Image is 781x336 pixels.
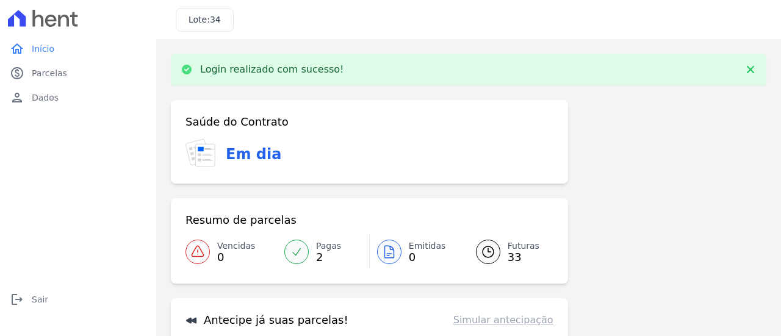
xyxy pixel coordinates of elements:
a: paidParcelas [5,61,151,85]
a: Pagas 2 [277,235,369,269]
span: Parcelas [32,67,67,79]
span: Futuras [508,240,539,252]
h3: Resumo de parcelas [185,213,297,227]
span: Emitidas [409,240,446,252]
a: homeInício [5,37,151,61]
a: Vencidas 0 [185,235,277,269]
h3: Antecipe já suas parcelas! [185,313,348,327]
a: logoutSair [5,287,151,312]
a: Simular antecipação [453,313,553,327]
p: Login realizado com sucesso! [200,63,344,76]
h3: Em dia [226,143,281,165]
span: 34 [210,15,221,24]
span: Sair [32,293,48,306]
i: logout [10,292,24,307]
span: Pagas [316,240,341,252]
a: Emitidas 0 [370,235,461,269]
span: Início [32,43,54,55]
i: paid [10,66,24,80]
i: person [10,90,24,105]
a: Futuras 33 [461,235,553,269]
a: personDados [5,85,151,110]
span: 33 [508,252,539,262]
span: Dados [32,91,59,104]
h3: Saúde do Contrato [185,115,289,129]
i: home [10,41,24,56]
span: 2 [316,252,341,262]
span: Vencidas [217,240,255,252]
span: 0 [409,252,446,262]
span: 0 [217,252,255,262]
h3: Lote: [189,13,221,26]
